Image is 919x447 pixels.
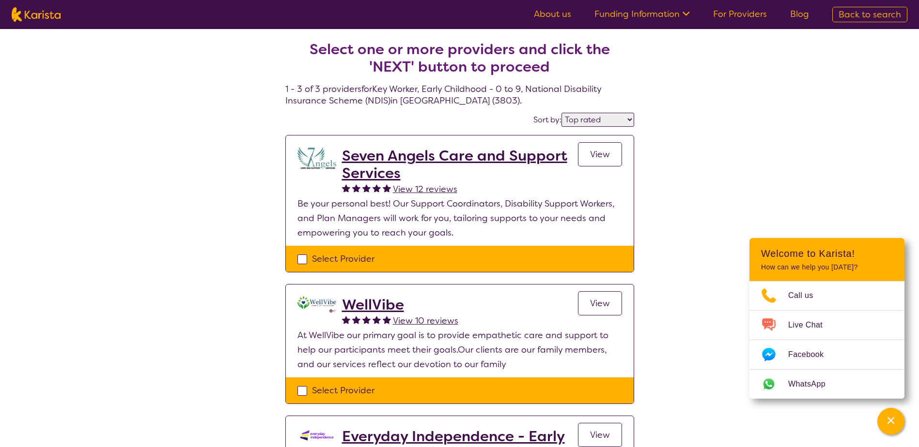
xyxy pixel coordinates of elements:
a: Seven Angels Care and Support Services [342,147,578,182]
span: View [590,149,610,160]
span: WhatsApp [788,377,837,391]
span: View [590,429,610,441]
ul: Choose channel [749,281,904,399]
a: WellVibe [342,296,458,313]
img: fullstar [352,184,360,192]
img: fullstar [362,184,371,192]
span: View 10 reviews [393,315,458,327]
a: Blog [790,8,809,20]
img: fullstar [342,184,350,192]
a: Funding Information [594,8,690,20]
a: About us [534,8,571,20]
img: fullstar [373,315,381,324]
a: Back to search [832,7,907,22]
a: For Providers [713,8,767,20]
span: Live Chat [788,318,834,332]
span: Facebook [788,347,835,362]
span: Call us [788,288,825,303]
a: View 10 reviews [393,313,458,328]
a: View [578,291,622,315]
img: fullstar [383,315,391,324]
div: Channel Menu [749,238,904,399]
span: View 12 reviews [393,183,457,195]
a: Web link opens in a new tab. [749,370,904,399]
a: View 12 reviews [393,182,457,196]
img: fullstar [352,315,360,324]
p: Be your personal best! Our Support Coordinators, Disability Support Workers, and Plan Managers wi... [297,196,622,240]
p: At WellVibe our primary goal is to provide empathetic care and support to help our participants m... [297,328,622,372]
img: fullstar [373,184,381,192]
p: How can we help you [DATE]? [761,263,893,271]
img: zlx6pwaass9w9mngb25d.png [297,296,336,313]
img: Karista logo [12,7,61,22]
h2: Select one or more providers and click the 'NEXT' button to proceed [297,41,623,75]
img: kdssqoqrr0tfqzmv8ac0.png [297,428,336,443]
a: View [578,142,622,166]
h4: 1 - 3 of 3 providers for Key Worker , Early Childhood - 0 to 9 , National Disability Insurance Sc... [285,17,634,106]
h2: Welcome to Karista! [761,248,893,259]
button: Channel Menu [877,408,904,435]
span: Back to search [839,9,901,20]
img: fullstar [342,315,350,324]
span: View [590,298,610,309]
label: Sort by: [533,115,561,125]
img: fullstar [383,184,391,192]
img: fullstar [362,315,371,324]
a: View [578,423,622,447]
img: lugdbhoacugpbhbgex1l.png [297,147,336,169]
